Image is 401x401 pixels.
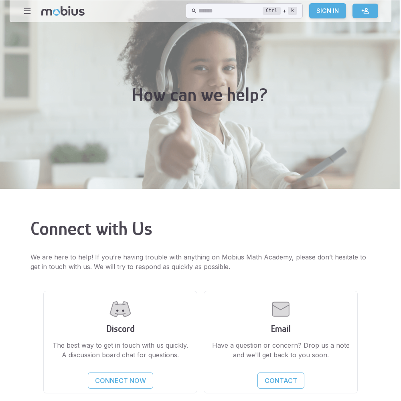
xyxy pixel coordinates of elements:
[50,323,190,334] h3: Discord
[95,376,146,385] p: Connect Now
[263,7,281,15] kbd: Ctrl
[288,7,297,15] kbd: k
[30,252,371,271] p: We are here to help! If you’re having trouble with anything on Mobius Math Academy, please don’t ...
[263,6,297,16] div: +
[88,373,153,389] a: Connect Now
[30,218,371,239] h2: Connect with Us
[50,340,190,360] p: The best way to get in touch with us quickly. A discussion board chat for questions.
[265,376,297,385] p: Contact
[211,323,351,334] h3: Email
[211,340,351,360] p: Have a question or concern? Drop us a note and we'll get back to you soon.
[257,373,304,389] a: Contact
[309,3,346,18] a: Sign In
